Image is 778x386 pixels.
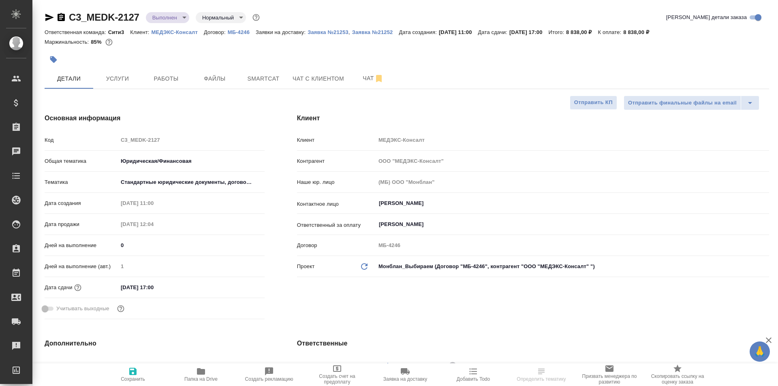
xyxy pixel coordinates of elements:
[256,29,308,35] p: Заявки на доставку:
[574,98,613,107] span: Отправить КП
[399,29,438,35] p: Дата создания:
[204,29,228,35] p: Договор:
[376,260,769,273] div: Монблан_Выбираем (Договор "МБ-4246", контрагент "ООО "МЕДЭКС-Консалт" ")
[104,37,114,47] button: 1117.92 RUB;
[56,305,109,313] span: Учитывать выходные
[118,134,265,146] input: Пустое поле
[643,363,712,386] button: Скопировать ссылку на оценку заказа
[152,29,204,35] p: МЕДЭКС-Консалт
[478,29,509,35] p: Дата сдачи:
[570,96,617,110] button: Отправить КП
[308,28,348,36] button: Заявка №21253
[624,96,759,110] div: split button
[509,29,549,35] p: [DATE] 17:00
[99,363,167,386] button: Сохранить
[251,12,261,23] button: Доп статусы указывают на важность/срочность заказа
[517,376,566,382] span: Определить тематику
[130,29,151,35] p: Клиент:
[167,363,235,386] button: Папка на Drive
[303,363,371,386] button: Создать счет на предоплату
[152,28,204,35] a: МЕДЭКС-Консалт
[69,12,139,23] a: C3_MEDK-2127
[624,96,741,110] button: Отправить финальные файлы на email
[549,29,566,35] p: Итого:
[56,13,66,22] button: Скопировать ссылку
[765,224,766,225] button: Open
[376,134,769,146] input: Пустое поле
[228,28,256,35] a: МБ-4246
[308,29,348,35] p: Заявка №21253
[765,203,766,204] button: Open
[623,29,655,35] p: 8 838,00 ₽
[45,39,91,45] p: Маржинальность:
[245,376,293,382] span: Создать рекламацию
[378,356,398,375] button: Добавить менеджера
[297,221,376,229] p: Ответственный за оплату
[348,29,352,35] p: ,
[118,282,189,293] input: ✎ Введи что-нибудь
[146,12,189,23] div: Выполнен
[45,29,108,35] p: Ответственная команда:
[98,74,137,84] span: Услуги
[376,176,769,188] input: Пустое поле
[666,13,747,21] span: [PERSON_NAME] детали заказа
[118,197,189,209] input: Пустое поле
[49,74,88,84] span: Детали
[196,12,246,23] div: Выполнен
[401,362,451,370] span: [PERSON_NAME]
[374,74,384,83] svg: Отписаться
[45,262,118,271] p: Дней на выполнение (авт.)
[297,262,315,271] p: Проект
[580,373,639,385] span: Призвать менеджера по развитию
[439,29,478,35] p: [DATE] 11:00
[753,343,767,360] span: 🙏
[244,74,283,84] span: Smartcat
[45,51,62,68] button: Добавить тэг
[108,29,130,35] p: Сити3
[297,241,376,250] p: Договор
[308,373,366,385] span: Создать счет на предоплату
[118,260,265,272] input: Пустое поле
[575,363,643,386] button: Призвать менеджера по развитию
[648,373,707,385] span: Скопировать ссылку на оценку заказа
[118,239,265,251] input: ✎ Введи что-нибудь
[115,303,126,314] button: Выбери, если сб и вс нужно считать рабочими днями для выполнения заказа.
[195,74,234,84] span: Файлы
[91,39,103,45] p: 85%
[297,178,376,186] p: Наше юр. лицо
[45,199,118,207] p: Дата создания
[598,29,624,35] p: К оплате:
[401,360,459,371] div: [PERSON_NAME]
[147,74,186,84] span: Работы
[45,241,118,250] p: Дней на выполнение
[45,113,265,123] h4: Основная информация
[354,73,393,83] span: Чат
[293,74,344,84] span: Чат с клиентом
[750,341,770,362] button: 🙏
[45,339,265,348] h4: Дополнительно
[45,284,73,292] p: Дата сдачи
[376,155,769,167] input: Пустое поле
[45,220,118,228] p: Дата продажи
[45,178,118,186] p: Тематика
[118,218,189,230] input: Пустое поле
[150,14,180,21] button: Выполнен
[376,239,769,251] input: Пустое поле
[184,376,218,382] span: Папка на Drive
[297,363,376,371] p: Клиентские менеджеры
[73,282,83,293] button: Если добавить услуги и заполнить их объемом, то дата рассчитается автоматически
[297,339,769,348] h4: Ответственные
[628,98,737,108] span: Отправить финальные файлы на email
[228,29,256,35] p: МБ-4246
[566,29,598,35] p: 8 838,00 ₽
[383,376,427,382] span: Заявка на доставку
[45,13,54,22] button: Скопировать ссылку для ЯМессенджера
[297,157,376,165] p: Контрагент
[45,136,118,144] p: Код
[200,14,236,21] button: Нормальный
[457,376,490,382] span: Добавить Todo
[297,136,376,144] p: Клиент
[371,363,439,386] button: Заявка на доставку
[352,28,399,36] button: Заявка №21252
[118,175,265,189] div: Стандартные юридические документы, договоры, уставы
